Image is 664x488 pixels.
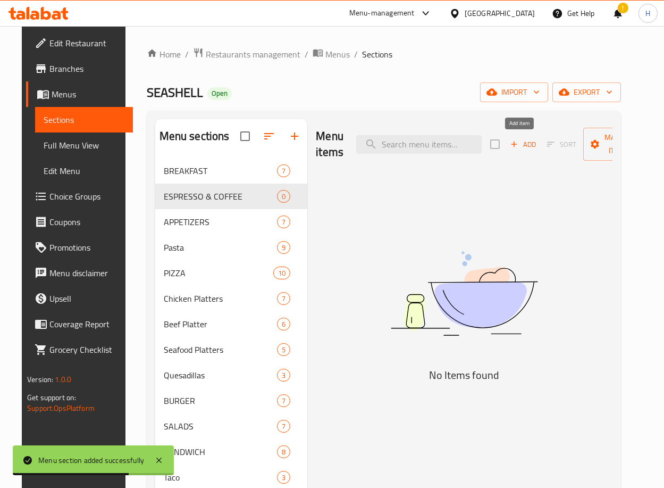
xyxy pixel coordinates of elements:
[274,268,290,278] span: 10
[465,7,535,19] div: [GEOGRAPHIC_DATA]
[278,370,290,381] span: 3
[26,311,133,337] a: Coverage Report
[278,243,290,253] span: 9
[645,7,650,19] span: H
[282,123,307,149] button: Add section
[278,166,290,176] span: 7
[185,48,189,61] li: /
[155,235,308,260] div: Pasta9
[325,48,350,61] span: Menus
[206,48,300,61] span: Restaurants management
[35,158,133,184] a: Edit Menu
[35,133,133,158] a: Full Menu View
[164,471,278,484] span: Taco
[506,136,540,153] button: Add
[164,394,278,407] span: BURGER
[26,209,133,235] a: Coupons
[44,164,124,177] span: Edit Menu
[278,192,290,202] span: 0
[147,48,181,61] a: Home
[277,164,290,177] div: items
[155,362,308,388] div: Quesadillas3
[49,37,124,49] span: Edit Restaurant
[49,292,124,305] span: Upsell
[155,439,308,465] div: SANDWICH8
[278,447,290,457] span: 8
[55,373,71,386] span: 1.0.0
[147,80,203,104] span: SEASHELL
[164,369,278,382] span: Quesadillas
[164,343,278,356] div: Seafood Platters
[44,139,124,152] span: Full Menu View
[164,216,278,228] span: APPETIZERS
[155,337,308,362] div: Seafood Platters5
[278,345,290,355] span: 5
[331,223,597,364] img: dish.svg
[164,267,273,279] span: PIZZA
[49,190,124,203] span: Choice Groups
[155,184,308,209] div: ESPRESSO & COFFEE0
[155,260,308,286] div: PIZZA10
[26,235,133,260] a: Promotions
[26,286,133,311] a: Upsell
[561,86,612,99] span: export
[52,88,124,101] span: Menus
[164,318,278,330] span: Beef Platter
[277,420,290,433] div: items
[305,48,308,61] li: /
[354,48,358,61] li: /
[278,319,290,329] span: 6
[277,241,290,254] div: items
[277,318,290,330] div: items
[278,473,290,483] span: 3
[26,81,133,107] a: Menus
[278,294,290,304] span: 7
[509,138,537,151] span: Add
[26,184,133,209] a: Choice Groups
[155,158,308,184] div: BREAKFAST7
[164,445,278,458] span: SANDWICH
[278,421,290,432] span: 7
[356,135,482,154] input: search
[480,82,548,102] button: import
[164,190,278,203] span: ESPRESSO & COFFEE
[35,107,133,133] a: Sections
[278,217,290,227] span: 7
[49,62,124,75] span: Branches
[273,267,290,279] div: items
[26,30,133,56] a: Edit Restaurant
[552,82,621,102] button: export
[592,131,646,158] span: Manage items
[277,445,290,458] div: items
[155,209,308,235] div: APPETIZERS7
[155,311,308,337] div: Beef Platter6
[277,394,290,407] div: items
[313,47,350,61] a: Menus
[38,454,144,466] div: Menu section added successfully
[155,286,308,311] div: Chicken Platters7
[26,337,133,362] a: Grocery Checklist
[164,292,278,305] span: Chicken Platters
[49,267,124,279] span: Menu disclaimer
[26,260,133,286] a: Menu disclaimer
[164,164,278,177] span: BREAKFAST
[164,241,278,254] span: Pasta
[164,420,278,433] span: SALADS
[155,388,308,413] div: BURGER7
[49,241,124,254] span: Promotions
[207,87,232,100] div: Open
[159,128,230,144] h2: Menu sections
[540,136,583,153] span: Sort items
[583,128,654,161] button: Manage items
[316,128,343,160] h2: Menu items
[362,48,392,61] span: Sections
[331,367,597,384] h5: No Items found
